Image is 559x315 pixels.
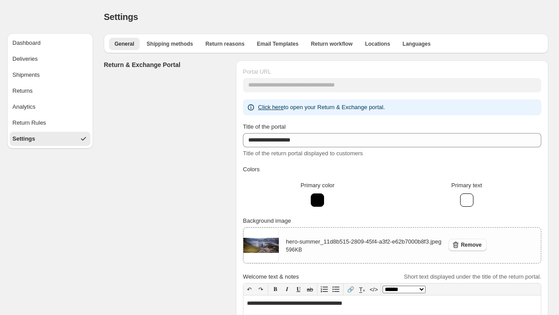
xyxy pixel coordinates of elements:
span: Short text displayed under the title of the return portal. [404,273,541,280]
a: Click here [258,104,284,110]
button: ↶ [243,283,255,295]
button: Deliveries [10,52,90,66]
span: Primary text [451,182,482,189]
button: Analytics [10,100,90,114]
button: Settings [10,132,90,146]
span: Remove [461,241,482,248]
button: T̲ₓ [356,283,368,295]
span: Background image [243,217,291,224]
button: 𝐔 [293,283,304,295]
s: ab [307,286,313,293]
span: Locations [365,40,390,47]
span: Return workflow [311,40,352,47]
button: Return Rules [10,116,90,130]
span: Return reasons [206,40,245,47]
span: Title of the portal [243,123,285,130]
button: Dashboard [10,36,90,50]
button: 🔗 [345,283,356,295]
button: Remove [449,239,487,251]
div: Analytics [12,102,35,111]
div: Settings [12,134,35,143]
p: 596 KB [286,246,442,253]
span: Welcome text & notes [243,273,299,280]
div: Return Rules [12,118,46,127]
button: 𝐁 [270,283,281,295]
span: Portal URL [243,68,271,75]
button: ↷ [255,283,266,295]
button: Numbered list [319,283,330,295]
button: Returns [10,84,90,98]
div: Deliveries [12,55,38,63]
span: Shipping methods [147,40,193,47]
div: hero-summer_11d8b515-2809-45f4-a3f2-e62b7000b8f3.jpeg [286,237,442,253]
button: </> [368,283,379,295]
button: Shipments [10,68,90,82]
span: Colors [243,166,260,173]
button: 𝑰 [281,283,293,295]
h3: Return & Exchange Portal [104,60,229,69]
span: to open your Return & Exchange portal. [258,104,385,110]
span: Settings [104,12,138,22]
span: General [114,40,134,47]
button: ab [304,283,316,295]
span: Title of the return portal displayed to customers [243,150,363,157]
span: Email Templates [257,40,299,47]
div: Shipments [12,71,39,79]
span: Languages [403,40,430,47]
span: Primary color [301,182,335,189]
button: Bullet list [330,283,342,295]
span: 𝐔 [297,286,301,292]
div: Dashboard [12,39,41,47]
div: Returns [12,87,33,95]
